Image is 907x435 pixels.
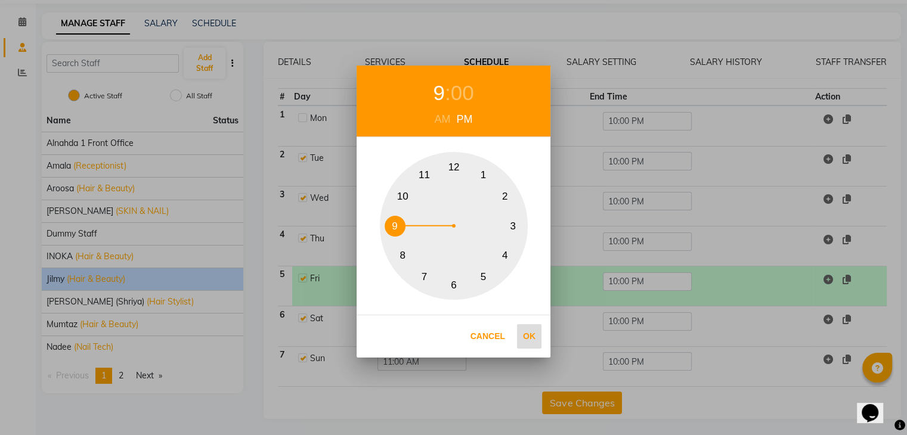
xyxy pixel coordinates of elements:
button: 11 [414,164,435,185]
button: 6 [444,275,465,296]
div: AM [432,111,454,128]
button: 2 [494,187,515,207]
div: 00 [451,77,474,109]
button: 7 [414,267,435,288]
button: 1 [473,164,494,185]
button: 8 [392,246,413,266]
button: Cancel [465,324,511,349]
button: 4 [494,246,515,266]
div: 9 [433,77,444,109]
iframe: chat widget [857,387,895,423]
button: Ok [517,324,541,349]
button: 9 [385,216,405,237]
button: 10 [392,187,413,207]
span: : [445,81,451,104]
div: PM [454,111,476,128]
button: 5 [473,267,494,288]
button: 12 [444,157,465,178]
button: 3 [503,216,524,237]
